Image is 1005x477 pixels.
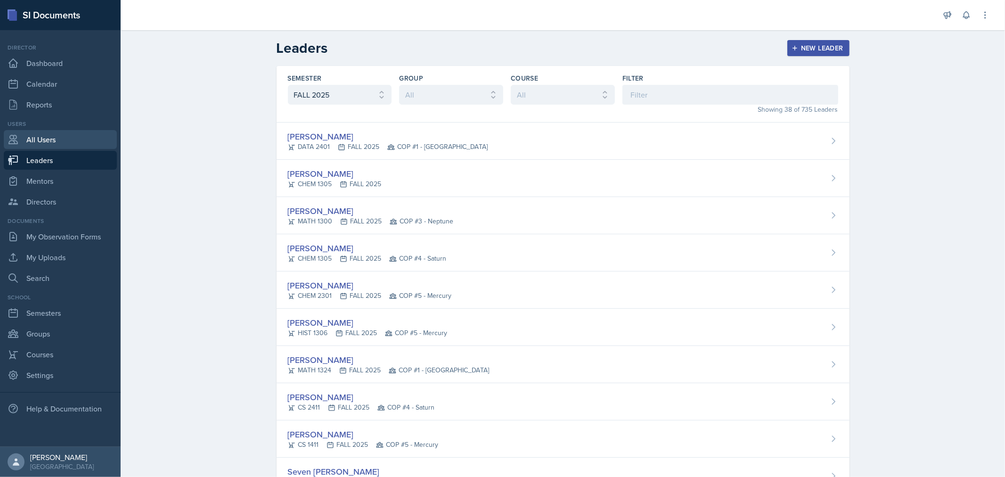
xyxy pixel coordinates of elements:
a: [PERSON_NAME] CS 2411FALL 2025 COP #4 - Saturn [277,383,850,420]
a: [PERSON_NAME] HIST 1306FALL 2025 COP #5 - Mercury [277,309,850,346]
div: DATA 2401 FALL 2025 [288,142,488,152]
div: CHEM 1305 FALL 2025 [288,254,447,263]
a: Dashboard [4,54,117,73]
span: COP #4 - Saturn [377,403,435,412]
div: [PERSON_NAME] [288,242,447,255]
span: COP #4 - Saturn [389,254,447,263]
a: [PERSON_NAME] CHEM 1305FALL 2025 [277,160,850,197]
a: Mentors [4,172,117,190]
button: New Leader [787,40,850,56]
label: Semester [288,74,322,83]
div: [PERSON_NAME] [30,452,94,462]
div: CHEM 2301 FALL 2025 [288,291,452,301]
label: Filter [622,74,644,83]
div: [PERSON_NAME] [288,428,439,441]
span: COP #1 - [GEOGRAPHIC_DATA] [387,142,488,152]
a: [PERSON_NAME] CHEM 1305FALL 2025 COP #4 - Saturn [277,234,850,271]
a: [PERSON_NAME] CS 1411FALL 2025 COP #5 - Mercury [277,420,850,458]
a: Courses [4,345,117,364]
div: Documents [4,217,117,225]
label: Course [511,74,538,83]
a: Leaders [4,151,117,170]
div: CS 1411 FALL 2025 [288,440,439,450]
h2: Leaders [277,40,328,57]
span: COP #1 - [GEOGRAPHIC_DATA] [389,365,490,375]
span: COP #5 - Mercury [376,440,439,450]
div: [PERSON_NAME] [288,167,382,180]
span: COP #5 - Mercury [389,291,452,301]
div: HIST 1306 FALL 2025 [288,328,448,338]
div: CS 2411 FALL 2025 [288,403,435,412]
div: [PERSON_NAME] [288,316,448,329]
div: Director [4,43,117,52]
a: Reports [4,95,117,114]
a: Calendar [4,74,117,93]
div: CHEM 1305 FALL 2025 [288,179,382,189]
div: [PERSON_NAME] [288,279,452,292]
label: Group [399,74,423,83]
div: New Leader [793,44,843,52]
div: MATH 1324 FALL 2025 [288,365,490,375]
a: My Observation Forms [4,227,117,246]
div: [PERSON_NAME] [288,391,435,403]
a: [PERSON_NAME] MATH 1300FALL 2025 COP #3 - Neptune [277,197,850,234]
div: Users [4,120,117,128]
div: MATH 1300 FALL 2025 [288,216,454,226]
a: [PERSON_NAME] CHEM 2301FALL 2025 COP #5 - Mercury [277,271,850,309]
a: Search [4,269,117,288]
a: Directors [4,192,117,211]
input: Filter [622,85,838,105]
div: [PERSON_NAME] [288,205,454,217]
span: COP #5 - Mercury [385,328,448,338]
a: [PERSON_NAME] MATH 1324FALL 2025 COP #1 - [GEOGRAPHIC_DATA] [277,346,850,383]
div: [PERSON_NAME] [288,354,490,366]
div: Showing 38 of 735 Leaders [622,105,838,115]
div: [PERSON_NAME] [288,130,488,143]
div: Help & Documentation [4,399,117,418]
div: School [4,293,117,302]
a: Groups [4,324,117,343]
a: [PERSON_NAME] DATA 2401FALL 2025 COP #1 - [GEOGRAPHIC_DATA] [277,123,850,160]
a: All Users [4,130,117,149]
span: COP #3 - Neptune [390,216,454,226]
a: My Uploads [4,248,117,267]
a: Semesters [4,304,117,322]
div: [GEOGRAPHIC_DATA] [30,462,94,471]
a: Settings [4,366,117,385]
